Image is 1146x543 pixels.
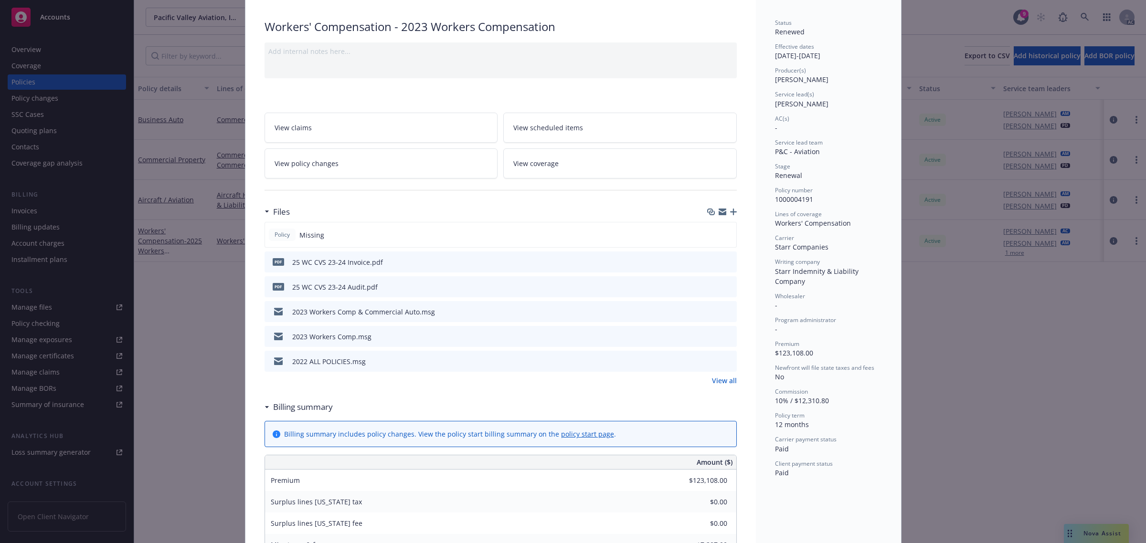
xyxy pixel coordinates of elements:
[697,457,732,467] span: Amount ($)
[709,332,717,342] button: download file
[775,195,813,204] span: 1000004191
[775,396,829,405] span: 10% / $12,310.80
[712,376,737,386] a: View all
[775,147,820,156] span: P&C - Aviation
[775,444,789,453] span: Paid
[275,123,312,133] span: View claims
[671,473,733,488] input: 0.00
[271,476,300,485] span: Premium
[265,148,498,178] a: View policy changes
[271,519,362,528] span: Surplus lines [US_STATE] fee
[775,171,802,180] span: Renewal
[724,282,733,292] button: preview file
[503,113,737,143] a: View scheduled items
[775,19,792,27] span: Status
[775,372,784,381] span: No
[268,46,733,56] div: Add internal notes here...
[724,307,733,317] button: preview file
[724,257,733,267] button: preview file
[775,42,814,51] span: Effective dates
[775,364,874,372] span: Newfront will file state taxes and fees
[775,340,799,348] span: Premium
[775,468,789,477] span: Paid
[561,429,614,439] a: policy start page
[775,242,828,251] span: Starr Companies
[775,411,805,419] span: Policy term
[273,401,333,413] h3: Billing summary
[709,257,717,267] button: download file
[775,420,809,429] span: 12 months
[775,90,814,98] span: Service lead(s)
[273,230,292,239] span: Policy
[775,42,882,61] div: [DATE] - [DATE]
[775,387,808,396] span: Commission
[775,292,805,300] span: Wholesaler
[709,356,717,366] button: download file
[775,66,806,74] span: Producer(s)
[775,123,777,132] span: -
[275,158,339,168] span: View policy changes
[292,282,378,292] div: 25 WC CVS 23-24 Audit.pdf
[709,282,717,292] button: download file
[775,258,820,266] span: Writing company
[775,115,789,123] span: AC(s)
[265,113,498,143] a: View claims
[292,257,383,267] div: 25 WC CVS 23-24 Invoice.pdf
[513,158,559,168] span: View coverage
[671,495,733,509] input: 0.00
[775,75,828,84] span: [PERSON_NAME]
[513,123,583,133] span: View scheduled items
[724,356,733,366] button: preview file
[775,162,790,170] span: Stage
[775,99,828,108] span: [PERSON_NAME]
[671,516,733,531] input: 0.00
[775,27,805,36] span: Renewed
[775,210,822,218] span: Lines of coverage
[271,497,362,506] span: Surplus lines [US_STATE] tax
[292,356,366,366] div: 2022 ALL POLICIES.msg
[775,459,833,468] span: Client payment status
[775,435,837,443] span: Carrier payment status
[503,148,737,178] a: View coverage
[775,267,860,286] span: Starr Indemnity & Liability Company
[724,332,733,342] button: preview file
[265,401,333,413] div: Billing summary
[775,348,813,357] span: $123,108.00
[292,332,371,342] div: 2023 Workers Comp.msg
[299,230,324,240] span: Missing
[273,206,290,218] h3: Files
[265,206,290,218] div: Files
[265,19,737,35] div: Workers' Compensation - 2023 Workers Compensation
[709,307,717,317] button: download file
[775,301,777,310] span: -
[273,283,284,290] span: pdf
[775,218,882,228] div: Workers' Compensation
[775,186,813,194] span: Policy number
[273,258,284,265] span: pdf
[292,307,435,317] div: 2023 Workers Comp & Commercial Auto.msg
[775,138,823,146] span: Service lead team
[775,316,836,324] span: Program administrator
[775,324,777,334] span: -
[284,429,616,439] div: Billing summary includes policy changes. View the policy start billing summary on the .
[775,234,794,242] span: Carrier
